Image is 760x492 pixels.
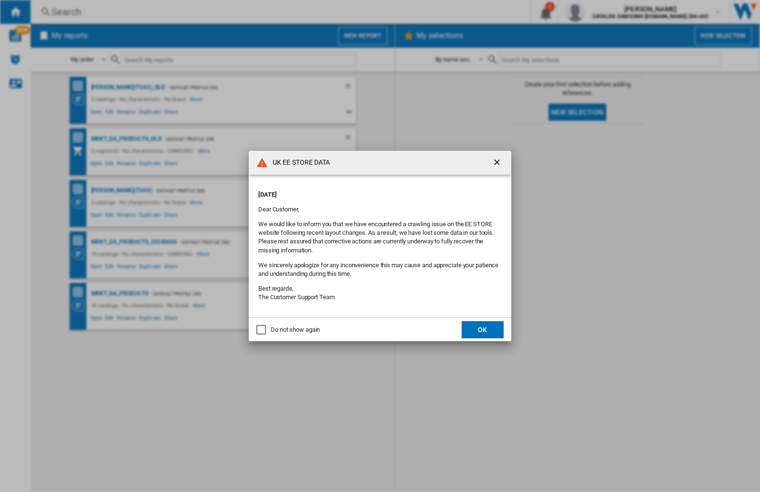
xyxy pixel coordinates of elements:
[268,158,330,167] h4: UK EE STORE DATA
[256,325,320,335] md-checkbox: Do not show again
[258,261,502,278] p: We sincerely apologize for any inconvenience this may cause and appreciate your patience and unde...
[488,153,507,172] button: getI18NText('BUTTONS.CLOSE_DIALOG')
[462,321,504,338] button: OK
[271,325,320,334] div: Do not show again
[258,220,502,255] p: We would like to inform you that we have encountered a crawling issue on the EE STORE website fol...
[258,191,276,198] strong: [DATE]
[258,205,502,214] p: Dear Customer,
[492,157,504,169] ng-md-icon: getI18NText('BUTTONS.CLOSE_DIALOG')
[258,284,502,302] p: Best regards, The Customer Support Team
